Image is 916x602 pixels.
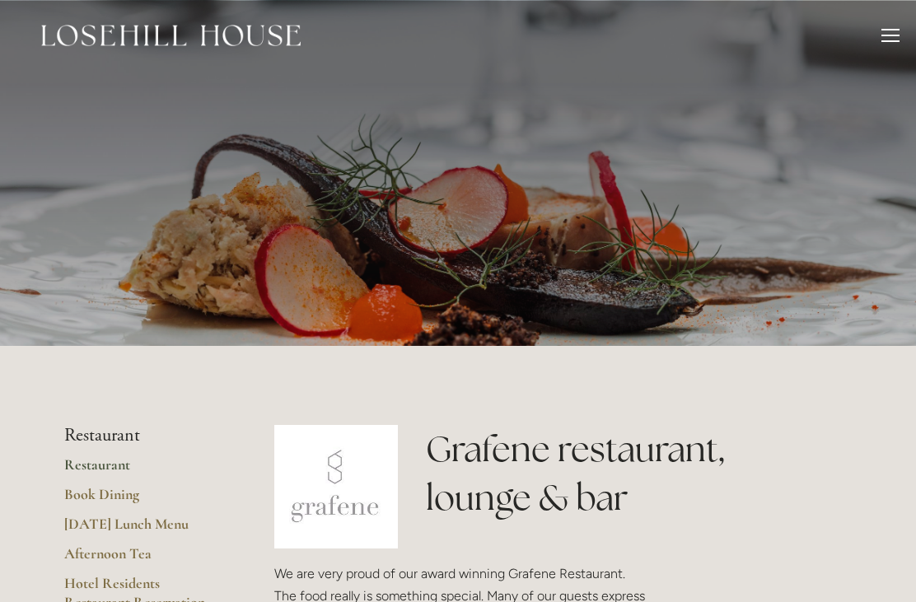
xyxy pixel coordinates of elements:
li: Restaurant [64,425,222,446]
a: Afternoon Tea [64,544,222,574]
h1: Grafene restaurant, lounge & bar [426,425,852,522]
img: Losehill House [41,25,301,46]
a: [DATE] Lunch Menu [64,515,222,544]
img: grafene.jpg [274,425,398,548]
a: Book Dining [64,485,222,515]
a: Restaurant [64,455,222,485]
